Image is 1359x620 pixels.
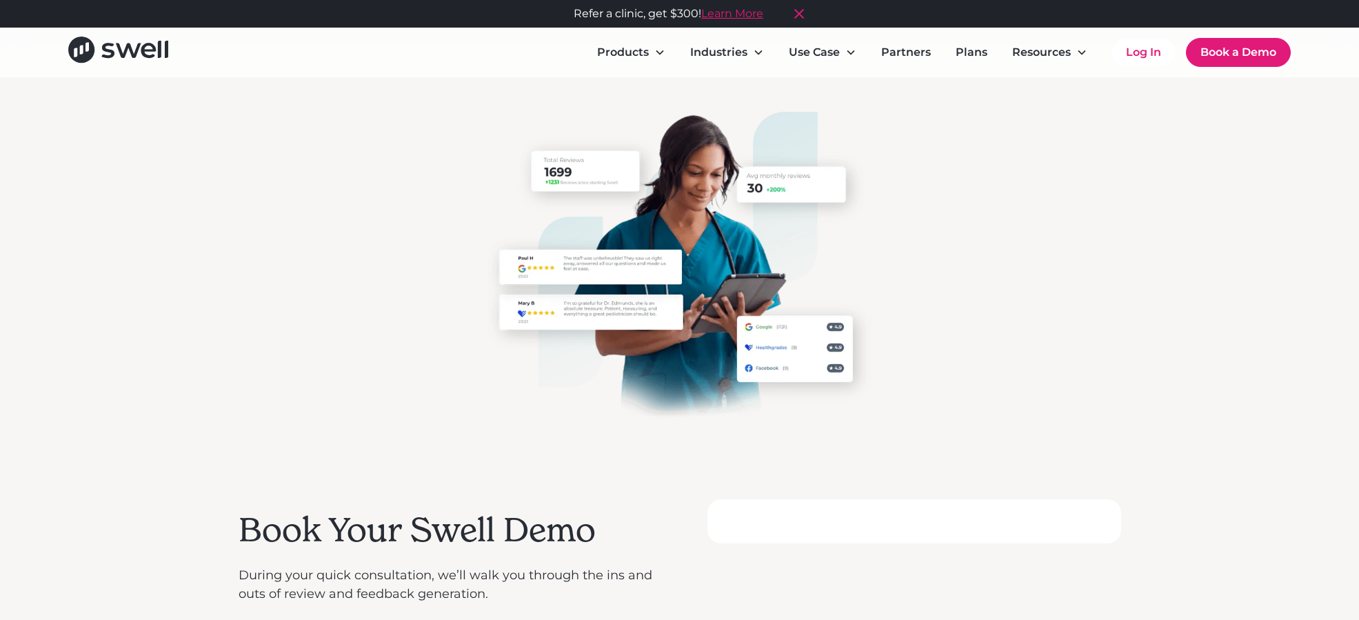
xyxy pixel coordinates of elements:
[701,7,763,20] a: Learn More
[870,39,942,66] a: Partners
[597,44,649,61] div: Products
[690,44,747,61] div: Industries
[239,566,652,603] p: During your quick consultation, we’ll walk you through the ins and outs of review and feedback ge...
[1012,44,1071,61] div: Resources
[239,510,652,550] h2: Book Your Swell Demo
[574,6,763,22] div: Refer a clinic, get $300!
[1186,38,1291,67] a: Book a Demo
[789,44,840,61] div: Use Case
[1112,39,1175,66] a: Log In
[945,39,998,66] a: Plans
